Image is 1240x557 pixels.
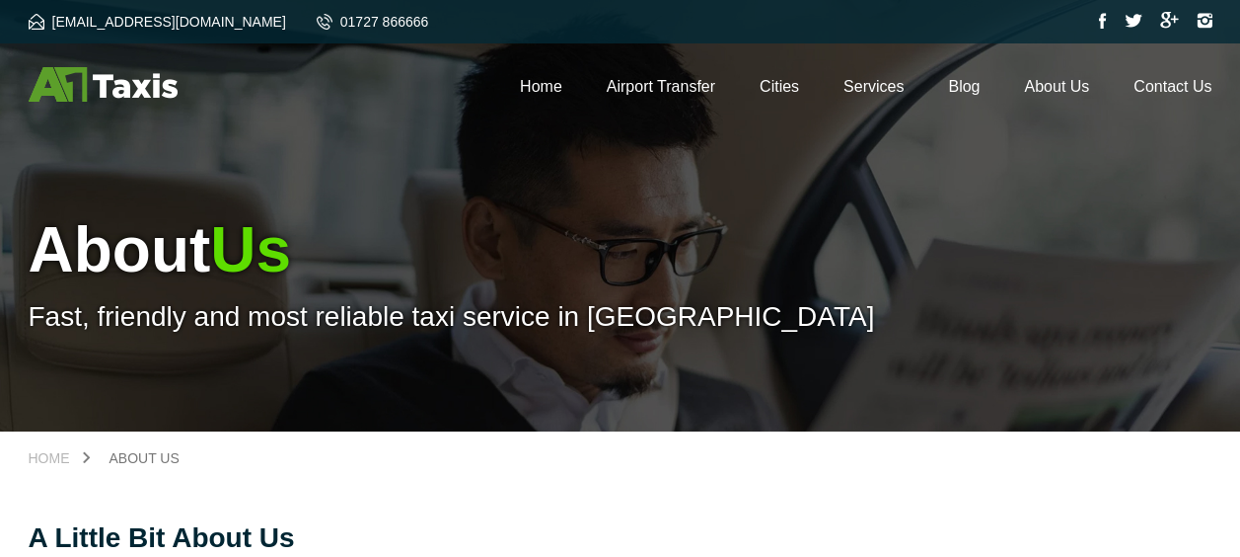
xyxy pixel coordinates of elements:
img: Google Plus [1160,12,1179,29]
a: 01727 866666 [317,14,429,30]
a: Contact Us [1133,78,1211,95]
img: Twitter [1125,14,1142,28]
a: Home [520,78,562,95]
img: Instagram [1197,13,1212,29]
a: Services [843,78,904,95]
a: [EMAIL_ADDRESS][DOMAIN_NAME] [29,14,286,30]
a: About Us [1025,78,1090,95]
a: About Us [90,451,199,465]
a: Airport Transfer [607,78,715,95]
span: Us [210,214,291,285]
h1: About [29,213,1212,286]
a: Home [29,451,90,465]
a: Blog [948,78,980,95]
img: Facebook [1099,13,1107,29]
a: Cities [760,78,799,95]
p: Fast, friendly and most reliable taxi service in [GEOGRAPHIC_DATA] [29,301,1212,333]
img: A1 Taxis St Albans LTD [29,67,178,102]
h2: A little bit about us [29,524,1212,552]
